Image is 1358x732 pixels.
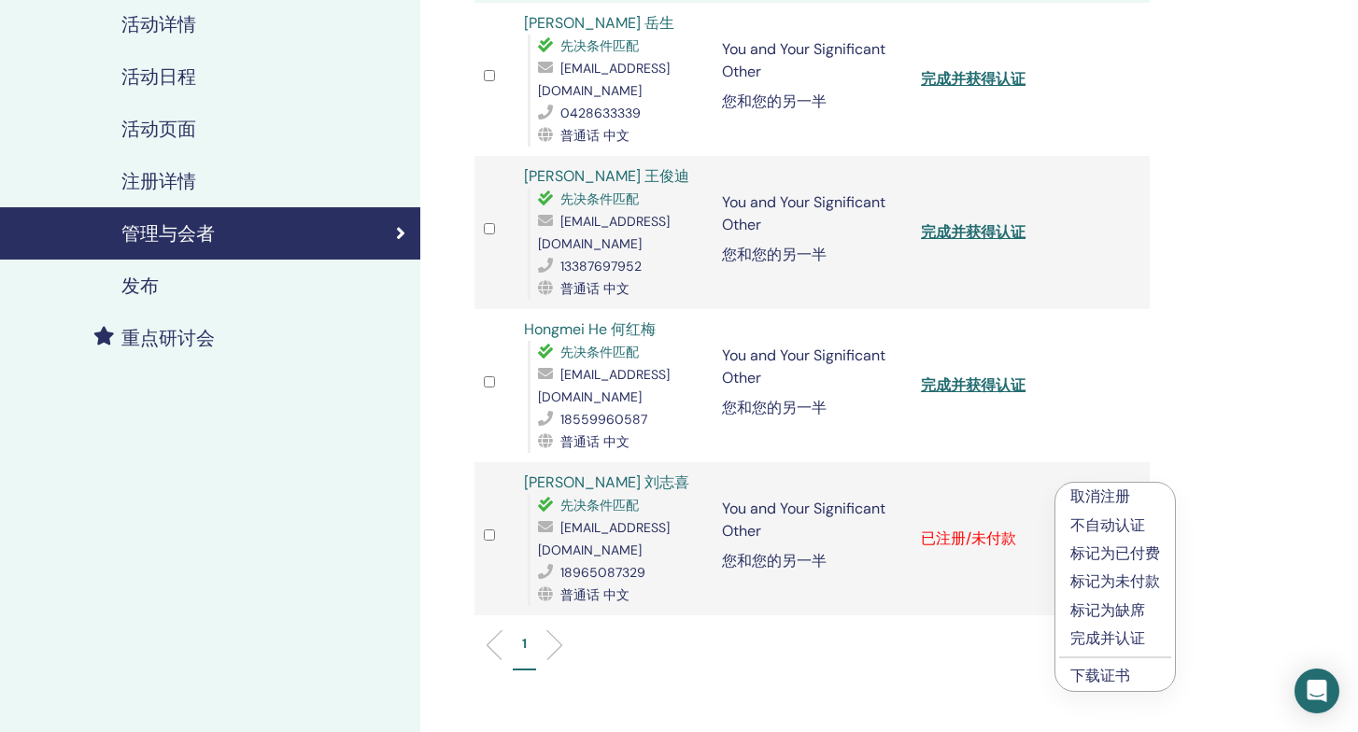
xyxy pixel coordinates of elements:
span: 先决条件匹配 [560,37,639,54]
span: 先决条件匹配 [560,497,639,514]
span: [EMAIL_ADDRESS][DOMAIN_NAME] [538,60,670,99]
a: [PERSON_NAME] 岳生 [524,13,674,33]
h4: 管理与会者 [121,222,215,245]
a: [PERSON_NAME] 王俊迪 [524,166,689,186]
font: 刘志喜 [644,472,689,492]
font: 何红梅 [611,319,656,339]
td: You and Your Significant Other [713,156,912,309]
span: [EMAIL_ADDRESS][DOMAIN_NAME] [538,366,670,405]
p: 1 [522,634,527,654]
td: You and Your Significant Other [713,462,912,615]
span: 普通话 中文 [560,433,629,450]
span: 先决条件匹配 [560,344,639,360]
font: 您和您的另一半 [722,91,827,111]
span: 0428633339 [560,105,641,121]
span: 18559960587 [560,411,647,428]
a: 完成并获得认证 [921,69,1026,89]
h4: 活动详情 [121,13,196,35]
h4: 发布 [121,274,159,297]
p: 不自动认证 [1070,514,1160,537]
h4: 重点研讨会 [121,327,215,349]
a: [PERSON_NAME] 刘志喜 [524,472,689,492]
a: 下载证书 [1070,666,1130,685]
div: Open Intercom Messenger [1294,669,1339,713]
font: 您和您的另一半 [722,398,827,417]
span: 普通话 中文 [560,280,629,297]
span: 普通话 中文 [560,586,629,603]
span: 先决条件匹配 [560,190,639,207]
span: 13387697952 [560,258,642,274]
span: [EMAIL_ADDRESS][DOMAIN_NAME] [538,213,670,252]
h4: 注册详情 [121,170,196,192]
span: [EMAIL_ADDRESS][DOMAIN_NAME] [538,519,670,558]
p: 标记为已付费 [1070,542,1160,565]
span: 18965087329 [560,564,645,581]
p: 标记为未付款 [1070,570,1160,593]
font: 您和您的另一半 [722,551,827,570]
font: 岳生 [644,13,674,33]
p: 完成并认证 [1070,627,1160,650]
a: Hongmei He 何红梅 [524,319,656,339]
td: You and Your Significant Other [713,3,912,156]
h4: 活动页面 [121,118,196,140]
p: 取消注册 [1070,486,1160,508]
a: 完成并获得认证 [921,222,1026,242]
font: 您和您的另一半 [722,245,827,264]
span: 普通话 中文 [560,127,629,144]
font: 王俊迪 [644,166,689,186]
td: You and Your Significant Other [713,309,912,462]
p: 标记为缺席 [1070,599,1160,622]
a: 完成并获得认证 [921,375,1026,395]
h4: 活动日程 [121,65,196,88]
